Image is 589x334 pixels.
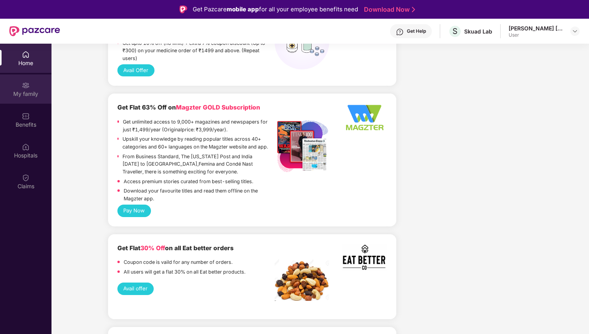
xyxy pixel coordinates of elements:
[124,268,245,276] p: All users will get a flat 30% on all Eat better products.
[275,118,329,173] img: Listing%20Image%20-%20Option%201%20-%20Edited.png
[509,32,563,38] div: User
[124,178,253,186] p: Access premium stories curated from best-selling titles.
[452,27,458,36] span: S
[117,104,260,111] b: Get Flat 63% Off on
[117,205,151,217] button: Pay Now
[122,153,275,176] p: From Business Standard, The [US_STATE] Post and India [DATE] to [GEOGRAPHIC_DATA],Femina and Cond...
[122,39,275,62] p: Get upto 10% off (no limit) + extra 7% coupon discount (Up to ₹300) on your medicine order of ₹14...
[124,258,232,266] p: Coupon code is vaild for any number of orders.
[22,174,30,182] img: svg+xml;base64,PHN2ZyBpZD0iQ2xhaW0iIHhtbG5zPSJodHRwOi8vd3d3LnczLm9yZy8yMDAwL3N2ZyIgd2lkdGg9IjIwIi...
[342,103,387,132] img: Logo%20-%20Option%202_340x220%20-%20Edited.png
[22,81,30,89] img: svg+xml;base64,PHN2ZyB3aWR0aD0iMjAiIGhlaWdodD0iMjAiIHZpZXdCb3g9IjAgMCAyMCAyMCIgZmlsbD0ibm9uZSIgeG...
[124,187,275,202] p: Download your favourite titles and read them offline on the Magzter app.
[412,5,415,14] img: Stroke
[22,51,30,58] img: svg+xml;base64,PHN2ZyBpZD0iSG9tZSIgeG1sbnM9Imh0dHA6Ly93d3cudzMub3JnLzIwMDAvc3ZnIiB3aWR0aD0iMjAiIG...
[117,283,154,295] button: Avail offer
[117,244,234,252] b: Get Flat on all Eat better orders
[123,118,275,133] p: Get unlimited access to 9,000+ magazines and newspapers for just ₹1,499/year (Originalprice: ₹3,9...
[176,104,260,111] span: Magzter GOLD Subscription
[9,26,60,36] img: New Pazcare Logo
[464,28,492,35] div: Skuad Lab
[22,143,30,151] img: svg+xml;base64,PHN2ZyBpZD0iSG9zcGl0YWxzIiB4bWxucz0iaHR0cDovL3d3dy53My5vcmcvMjAwMC9zdmciIHdpZHRoPS...
[407,28,426,34] div: Get Help
[275,259,329,301] img: Screenshot%202022-11-18%20at%2012.32.13%20PM.png
[227,5,259,13] strong: mobile app
[22,112,30,120] img: svg+xml;base64,PHN2ZyBpZD0iQmVuZWZpdHMiIHhtbG5zPSJodHRwOi8vd3d3LnczLm9yZy8yMDAwL3N2ZyIgd2lkdGg9Ij...
[364,5,413,14] a: Download Now
[572,28,578,34] img: svg+xml;base64,PHN2ZyBpZD0iRHJvcGRvd24tMzJ4MzIiIHhtbG5zPSJodHRwOi8vd3d3LnczLm9yZy8yMDAwL3N2ZyIgd2...
[396,28,404,36] img: svg+xml;base64,PHN2ZyBpZD0iSGVscC0zMngzMiIgeG1sbnM9Imh0dHA6Ly93d3cudzMub3JnLzIwMDAvc3ZnIiB3aWR0aD...
[179,5,187,13] img: Logo
[122,135,275,150] p: Upskill your knowledge by reading popular titles across 40+ categories and 60+ languages on the M...
[140,244,165,252] span: 30% Off
[193,5,358,14] div: Get Pazcare for all your employee benefits need
[342,244,387,271] img: Screenshot%202022-11-17%20at%202.10.19%20PM.png
[509,25,563,32] div: [PERSON_NAME] [PERSON_NAME]
[117,64,154,77] button: Avail Offer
